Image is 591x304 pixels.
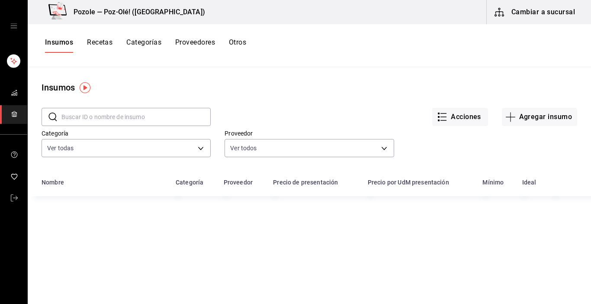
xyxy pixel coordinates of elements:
input: Buscar ID o nombre de insumo [61,108,211,126]
div: Mínimo [482,179,504,186]
div: Precio de presentación [273,179,338,186]
label: Proveedor [225,130,394,136]
div: Insumos [42,81,75,94]
div: Ideal [522,179,536,186]
div: Categoría [176,179,203,186]
button: Otros [229,38,246,53]
label: Categoría [42,130,211,136]
button: Recetas [87,38,112,53]
button: open drawer [10,23,17,29]
button: Acciones [432,108,488,126]
div: navigation tabs [45,38,246,53]
div: Precio por UdM presentación [368,179,449,186]
img: Tooltip marker [80,82,90,93]
span: Ver todos [230,144,257,152]
div: Nombre [42,179,64,186]
h3: Pozole — Poz-Olé! ([GEOGRAPHIC_DATA]) [67,7,205,17]
button: Agregar insumo [502,108,577,126]
span: Ver todas [47,144,74,152]
button: Categorías [126,38,161,53]
div: Proveedor [224,179,253,186]
button: Proveedores [175,38,215,53]
button: Insumos [45,38,73,53]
